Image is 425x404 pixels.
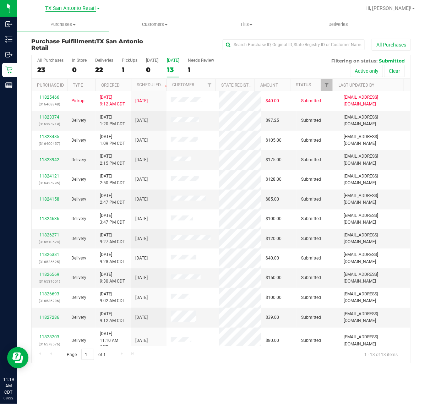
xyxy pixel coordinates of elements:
[301,176,321,183] span: Submitted
[17,17,109,32] a: Purchases
[100,153,125,166] span: [DATE] 2:15 PM CDT
[301,98,321,104] span: Submitted
[17,21,109,28] span: Purchases
[344,334,406,347] span: [EMAIL_ADDRESS][DOMAIN_NAME]
[72,66,87,74] div: 0
[73,83,83,88] a: Type
[135,137,148,144] span: [DATE]
[71,137,86,144] span: Delivery
[344,212,406,226] span: [EMAIL_ADDRESS][DOMAIN_NAME]
[135,294,148,301] span: [DATE]
[3,395,14,401] p: 08/22
[296,82,311,87] a: Status
[7,347,28,368] iframe: Resource center
[301,215,321,222] span: Submitted
[36,297,63,304] p: (316536296)
[37,58,64,63] div: All Purchases
[135,235,148,242] span: [DATE]
[338,83,374,88] a: Last Updated By
[301,337,321,344] span: Submitted
[100,291,125,304] span: [DATE] 9:02 AM CDT
[204,79,216,91] a: Filter
[266,196,279,203] span: $85.00
[71,294,86,301] span: Delivery
[266,235,282,242] span: $120.00
[266,117,279,124] span: $97.25
[344,232,406,245] span: [EMAIL_ADDRESS][DOMAIN_NAME]
[39,233,59,238] a: 11826271
[39,95,59,100] a: 11825466
[100,133,125,147] span: [DATE] 1:09 PM CDT
[36,278,63,285] p: (316531651)
[39,216,59,221] a: 11824636
[201,17,293,32] a: Tills
[135,117,148,124] span: [DATE]
[188,58,214,63] div: Needs Review
[37,83,64,88] a: Purchase ID
[344,133,406,147] span: [EMAIL_ADDRESS][DOMAIN_NAME]
[135,314,148,321] span: [DATE]
[71,117,86,124] span: Delivery
[146,66,158,74] div: 0
[319,21,358,28] span: Deliveries
[135,337,148,344] span: [DATE]
[344,94,406,108] span: [EMAIL_ADDRESS][DOMAIN_NAME]
[266,274,282,281] span: $150.00
[71,337,86,344] span: Delivery
[39,157,59,162] a: 11823942
[135,98,148,104] span: [DATE]
[372,39,411,51] button: All Purchases
[344,192,406,206] span: [EMAIL_ADDRESS][DOMAIN_NAME]
[359,349,403,360] span: 1 - 13 of 13 items
[100,212,125,226] span: [DATE] 3:47 PM CDT
[167,58,179,63] div: [DATE]
[36,258,63,265] p: (316525625)
[39,197,59,202] a: 11824158
[100,94,125,108] span: [DATE] 9:12 AM CDT
[301,117,321,124] span: Submitted
[122,58,137,63] div: PickUps
[266,215,282,222] span: $100.00
[321,79,333,91] a: Filter
[146,58,158,63] div: [DATE]
[72,58,87,63] div: In Store
[266,157,282,163] span: $175.00
[100,331,127,351] span: [DATE] 11:10 AM CDT
[100,251,125,265] span: [DATE] 9:28 AM CDT
[36,121,63,127] p: (316395919)
[100,311,125,324] span: [DATE] 9:12 AM CDT
[293,17,385,32] a: Deliveries
[350,65,383,77] button: Active only
[71,255,86,262] span: Delivery
[122,66,137,74] div: 1
[71,314,86,321] span: Delivery
[223,39,365,50] input: Search Purchase ID, Original ID, State Registry ID or Customer Name...
[365,5,412,11] span: Hi, [PERSON_NAME]!
[100,192,125,206] span: [DATE] 2:47 PM CDT
[266,314,279,321] span: $39.00
[266,255,279,262] span: $40.00
[109,17,201,32] a: Customers
[266,337,279,344] span: $80.00
[344,311,406,324] span: [EMAIL_ADDRESS][DOMAIN_NAME]
[344,251,406,265] span: [EMAIL_ADDRESS][DOMAIN_NAME]
[344,173,406,186] span: [EMAIL_ADDRESS][DOMAIN_NAME]
[384,65,405,77] button: Clear
[71,176,86,183] span: Delivery
[135,157,148,163] span: [DATE]
[301,196,321,203] span: Submitted
[71,215,86,222] span: Delivery
[301,274,321,281] span: Submitted
[100,271,125,285] span: [DATE] 9:30 AM CDT
[3,376,14,395] p: 11:19 AM CDT
[301,294,321,301] span: Submitted
[301,137,321,144] span: Submitted
[301,255,321,262] span: Submitted
[109,21,201,28] span: Customers
[5,51,12,58] inline-svg: Outbound
[135,176,148,183] span: [DATE]
[31,38,158,51] h3: Purchase Fulfillment:
[137,82,169,87] a: Scheduled
[36,180,63,186] p: (316425995)
[5,36,12,43] inline-svg: Inventory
